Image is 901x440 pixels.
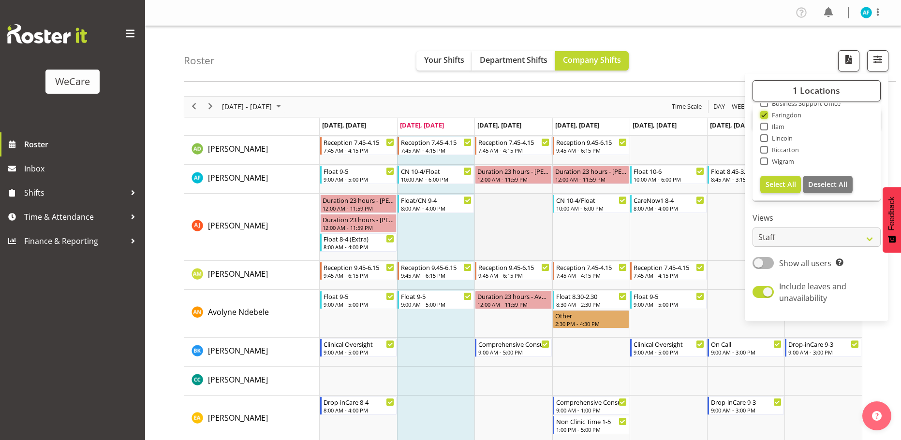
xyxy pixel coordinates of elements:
[556,291,627,301] div: Float 8.30-2.30
[708,166,784,184] div: Alex Ferguson"s event - Float 8.45-3.15 Begin From Saturday, October 4, 2025 at 8:45:00 AM GMT+13...
[779,258,831,269] span: Show all users
[424,55,464,65] span: Your Shifts
[553,137,629,155] div: Aleea Devenport"s event - Reception 9.45-6.15 Begin From Thursday, October 2, 2025 at 9:45:00 AM ...
[221,100,273,113] span: [DATE] - [DATE]
[208,172,268,183] span: [PERSON_NAME]
[760,176,801,193] button: Select All
[208,345,268,356] span: [PERSON_NAME]
[633,121,677,129] span: [DATE], [DATE]
[184,261,320,290] td: Antonia Mao resource
[401,137,472,147] div: Reception 7.45-4.15
[320,214,397,232] div: Amy Johannsen"s event - Duration 23 hours - Amy Johannsen Begin From Monday, September 29, 2025 a...
[188,100,201,113] button: Previous
[184,194,320,261] td: Amy Johannsen resource
[630,291,707,309] div: Avolyne Ndebele"s event - Float 9-5 Begin From Friday, October 3, 2025 at 9:00:00 AM GMT+13:00 En...
[208,412,268,424] a: [PERSON_NAME]
[398,137,474,155] div: Aleea Devenport"s event - Reception 7.45-4.15 Begin From Tuesday, September 30, 2025 at 7:45:00 A...
[477,175,549,183] div: 12:00 AM - 11:59 PM
[324,137,394,147] div: Reception 7.45-4.15
[477,291,549,301] div: Duration 23 hours - Avolyne Ndebele
[208,268,268,280] a: [PERSON_NAME]
[208,345,268,356] a: [PERSON_NAME]
[803,176,853,193] button: Deselect All
[480,55,547,65] span: Department Shifts
[553,166,629,184] div: Alex Ferguson"s event - Duration 23 hours - Alex Ferguson Begin From Thursday, October 2, 2025 at...
[671,100,703,113] span: Time Scale
[711,339,782,349] div: On Call
[711,406,782,414] div: 9:00 AM - 3:00 PM
[711,397,782,407] div: Drop-inCare 9-3
[208,306,269,318] a: Avolyne Ndebele
[766,180,796,189] span: Select All
[401,291,472,301] div: Float 9-5
[634,175,704,183] div: 10:00 AM - 6:00 PM
[320,233,397,252] div: Amy Johannsen"s event - Float 8-4 (Extra) Begin From Monday, September 29, 2025 at 8:00:00 AM GMT...
[768,134,793,142] span: Lincoln
[634,300,704,308] div: 9:00 AM - 5:00 PM
[634,271,704,279] div: 7:45 AM - 4:15 PM
[768,157,795,165] span: Wigram
[184,367,320,396] td: Charlotte Courtney resource
[883,187,901,253] button: Feedback - Show survey
[398,166,474,184] div: Alex Ferguson"s event - CN 10-4/Float Begin From Tuesday, September 30, 2025 at 10:00:00 AM GMT+1...
[768,123,785,130] span: Ilam
[184,338,320,367] td: Brian Ko resource
[208,172,268,184] a: [PERSON_NAME]
[202,97,219,117] div: next period
[630,262,707,280] div: Antonia Mao"s event - Reception 7.45-4.15 Begin From Friday, October 3, 2025 at 7:45:00 AM GMT+13...
[398,195,474,213] div: Amy Johannsen"s event - Float/CN 9-4 Begin From Tuesday, September 30, 2025 at 8:00:00 AM GMT+13:...
[477,121,521,129] span: [DATE], [DATE]
[730,100,750,113] button: Timeline Week
[768,99,841,107] span: Business Support Office
[401,195,472,205] div: Float/CN 9-4
[324,339,394,349] div: Clinical Oversight
[55,74,90,89] div: WeCare
[323,195,394,205] div: Duration 23 hours - [PERSON_NAME]
[477,300,549,308] div: 12:00 AM - 11:59 PM
[324,397,394,407] div: Drop-inCare 8-4
[208,307,269,317] span: Avolyne Ndebele
[887,197,896,230] span: Feedback
[712,100,727,113] button: Timeline Day
[475,262,551,280] div: Antonia Mao"s event - Reception 9.45-6.15 Begin From Wednesday, October 1, 2025 at 9:45:00 AM GMT...
[555,320,627,327] div: 2:30 PM - 4:30 PM
[553,291,629,309] div: Avolyne Ndebele"s event - Float 8.30-2.30 Begin From Thursday, October 2, 2025 at 8:30:00 AM GMT+...
[24,137,140,152] span: Roster
[556,426,627,433] div: 1:00 PM - 5:00 PM
[320,195,397,213] div: Amy Johannsen"s event - Duration 23 hours - Amy Johannsen Begin From Monday, September 29, 2025 a...
[556,416,627,426] div: Non Clinic Time 1-5
[184,136,320,165] td: Aleea Devenport resource
[708,339,784,357] div: Brian Ko"s event - On Call Begin From Saturday, October 4, 2025 at 9:00:00 AM GMT+13:00 Ends At S...
[24,210,126,224] span: Time & Attendance
[24,185,126,200] span: Shifts
[556,300,627,308] div: 8:30 AM - 2:30 PM
[556,262,627,272] div: Reception 7.45-4.15
[401,146,472,154] div: 7:45 AM - 4:15 PM
[398,291,474,309] div: Avolyne Ndebele"s event - Float 9-5 Begin From Tuesday, September 30, 2025 at 9:00:00 AM GMT+13:0...
[24,161,140,176] span: Inbox
[860,7,872,18] img: alex-ferguson10997.jpg
[872,411,882,421] img: help-xxl-2.png
[401,166,472,176] div: CN 10-4/Float
[221,100,285,113] button: September 2025
[867,50,888,71] button: Filter Shifts
[555,166,627,176] div: Duration 23 hours - [PERSON_NAME]
[320,339,397,357] div: Brian Ko"s event - Clinical Oversight Begin From Monday, September 29, 2025 at 9:00:00 AM GMT+13:...
[320,137,397,155] div: Aleea Devenport"s event - Reception 7.45-4.15 Begin From Monday, September 29, 2025 at 7:45:00 AM...
[712,100,726,113] span: Day
[324,234,394,243] div: Float 8-4 (Extra)
[219,97,287,117] div: Sep 29 - Oct 05, 2025
[472,51,555,71] button: Department Shifts
[556,137,627,147] div: Reception 9.45-6.15
[478,262,549,272] div: Reception 9.45-6.15
[478,271,549,279] div: 9:45 AM - 6:15 PM
[208,143,268,154] span: [PERSON_NAME]
[208,374,268,385] a: [PERSON_NAME]
[670,100,704,113] button: Time Scale
[556,204,627,212] div: 10:00 AM - 6:00 PM
[186,97,202,117] div: previous period
[320,291,397,309] div: Avolyne Ndebele"s event - Float 9-5 Begin From Monday, September 29, 2025 at 9:00:00 AM GMT+13:00...
[478,137,549,147] div: Reception 7.45-4.15
[711,166,782,176] div: Float 8.45-3.15
[553,416,629,434] div: Ena Advincula"s event - Non Clinic Time 1-5 Begin From Thursday, October 2, 2025 at 1:00:00 PM GM...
